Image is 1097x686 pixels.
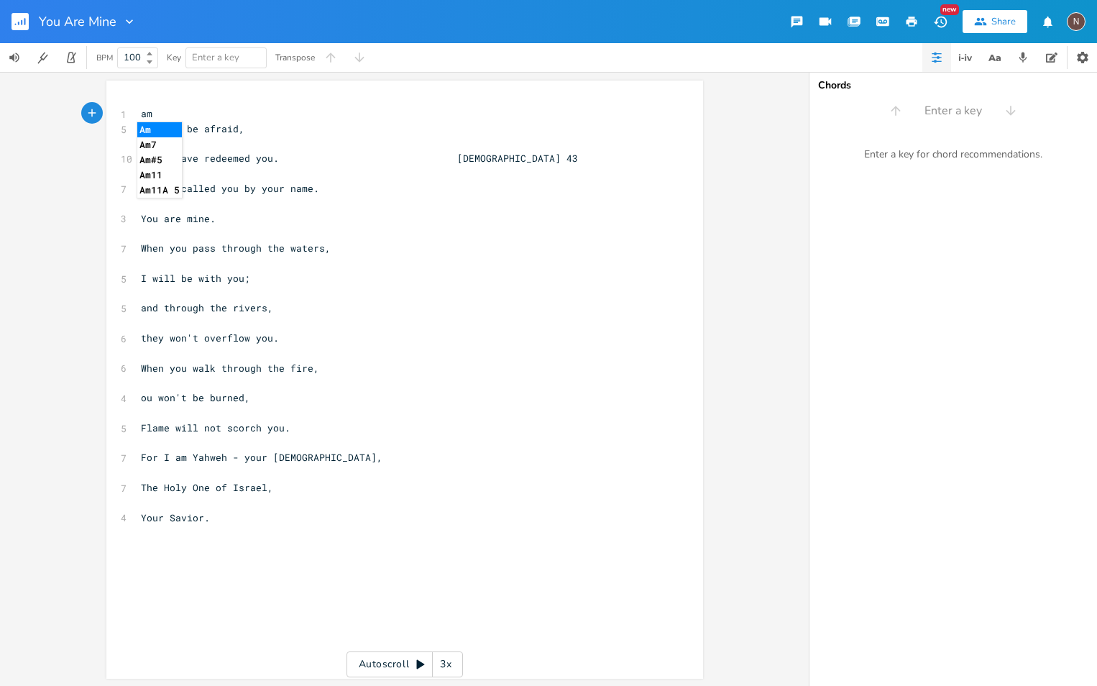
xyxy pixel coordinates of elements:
[818,81,1088,91] div: Chords
[141,212,216,225] span: You are mine.
[141,242,331,255] span: When you pass through the waters,
[192,51,239,64] span: Enter a key
[346,651,463,677] div: Autoscroll
[141,451,382,464] span: For I am Yahweh - your [DEMOGRAPHIC_DATA],
[141,272,250,285] span: I will be with you;
[991,15,1016,28] div: Share
[141,511,210,524] span: Your Savior.
[141,481,273,494] span: The Holy One of Israel,
[940,4,959,15] div: New
[141,152,578,165] span: for I have redeemed you. [DEMOGRAPHIC_DATA] 43
[96,54,113,62] div: BPM
[275,53,315,62] div: Transpose
[141,122,244,135] span: “Do not be afraid,
[141,182,319,195] span: I have called you by your name.
[141,391,250,404] span: ou won't be burned,
[141,331,279,344] span: they won't overflow you.
[167,53,181,62] div: Key
[137,152,182,168] li: Am#5
[137,137,182,152] li: Am7
[141,362,319,375] span: When you walk through the fire,
[963,10,1027,33] button: Share
[1067,12,1085,31] div: Nathan
[137,168,182,183] li: Am11
[1067,5,1085,38] button: N
[141,301,273,314] span: and through the rivers,
[141,107,152,120] span: am
[141,421,290,434] span: Flame will not scorch you.
[137,122,182,137] li: Am
[39,15,116,28] span: You Are Mine
[433,651,459,677] div: 3x
[926,9,955,35] button: New
[809,140,1097,170] div: Enter a key for chord recommendations.
[924,103,982,119] span: Enter a key
[137,183,182,198] li: Am11A 5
